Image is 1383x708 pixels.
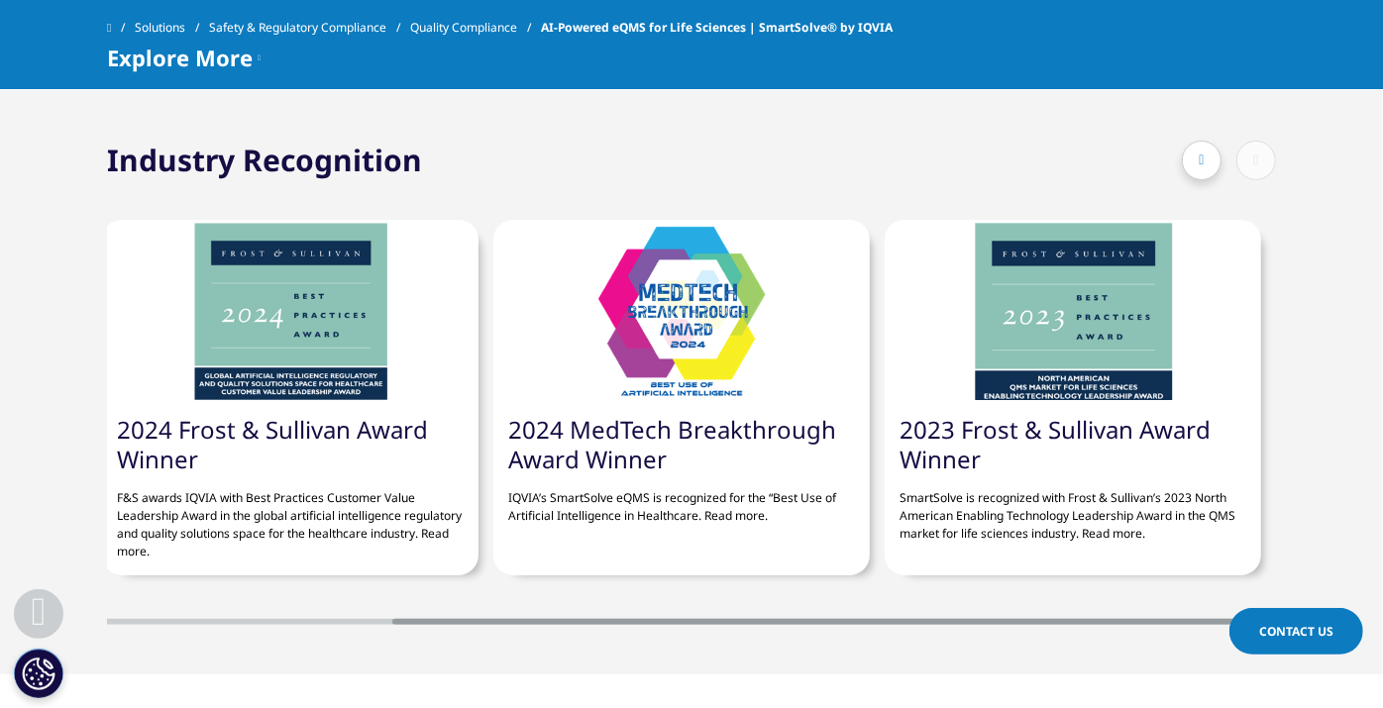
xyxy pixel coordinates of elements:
a: Solutions [135,10,209,46]
span: Contact Us [1259,623,1333,640]
a: Quality Compliance [410,10,541,46]
h2: Industry Recognition [107,140,422,180]
a: Contact Us [1229,608,1363,655]
a: 2023 Frost & Sullivan Award Winner [900,413,1211,475]
span: Explore More [107,46,253,69]
p: SmartSolve is recognized with Frost & Sullivan’s 2023 North American Enabling Technology Leadersh... [900,474,1246,543]
a: 2024 MedTech Breakthrough Award Winner [508,413,836,475]
p: IQVIA’s SmartSolve eQMS is recognized for the “Best Use of Artificial Intelligence in Healthcare.... [508,474,855,525]
a: Safety & Regulatory Compliance [209,10,410,46]
p: F&S awards IQVIA with Best Practices Customer Value Leadership Award in the global artificial int... [117,474,464,560]
a: 2024 Frost & Sullivan Award Winner [117,413,428,475]
span: AI-Powered eQMS for Life Sciences | SmartSolve® by IQVIA [541,10,893,46]
button: Cookies Settings [14,649,63,698]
